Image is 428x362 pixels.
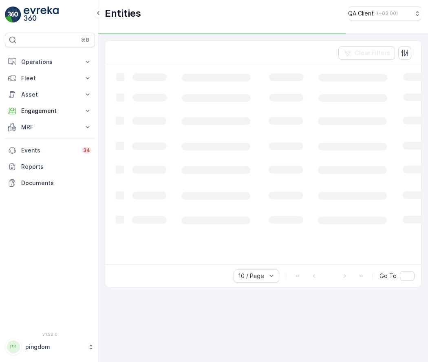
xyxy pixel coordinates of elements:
[21,179,92,187] p: Documents
[348,9,374,18] p: QA Client
[348,7,421,20] button: QA Client(+03:00)
[5,332,95,337] span: v 1.52.0
[7,340,20,353] div: PP
[21,90,79,99] p: Asset
[5,54,95,70] button: Operations
[5,142,95,159] a: Events34
[338,46,395,60] button: Clear Filters
[355,49,390,57] p: Clear Filters
[105,7,141,20] p: Entities
[24,7,59,23] img: logo_light-DOdMpM7g.png
[25,343,84,351] p: pingdom
[21,146,77,155] p: Events
[5,119,95,135] button: MRF
[377,10,398,17] p: ( +03:00 )
[5,7,21,23] img: logo
[379,272,397,280] span: Go To
[5,175,95,191] a: Documents
[21,58,79,66] p: Operations
[83,147,90,154] p: 34
[5,70,95,86] button: Fleet
[21,123,79,131] p: MRF
[5,338,95,355] button: PPpingdom
[5,159,95,175] a: Reports
[21,163,92,171] p: Reports
[81,37,89,43] p: ⌘B
[5,103,95,119] button: Engagement
[5,86,95,103] button: Asset
[21,74,79,82] p: Fleet
[21,107,79,115] p: Engagement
